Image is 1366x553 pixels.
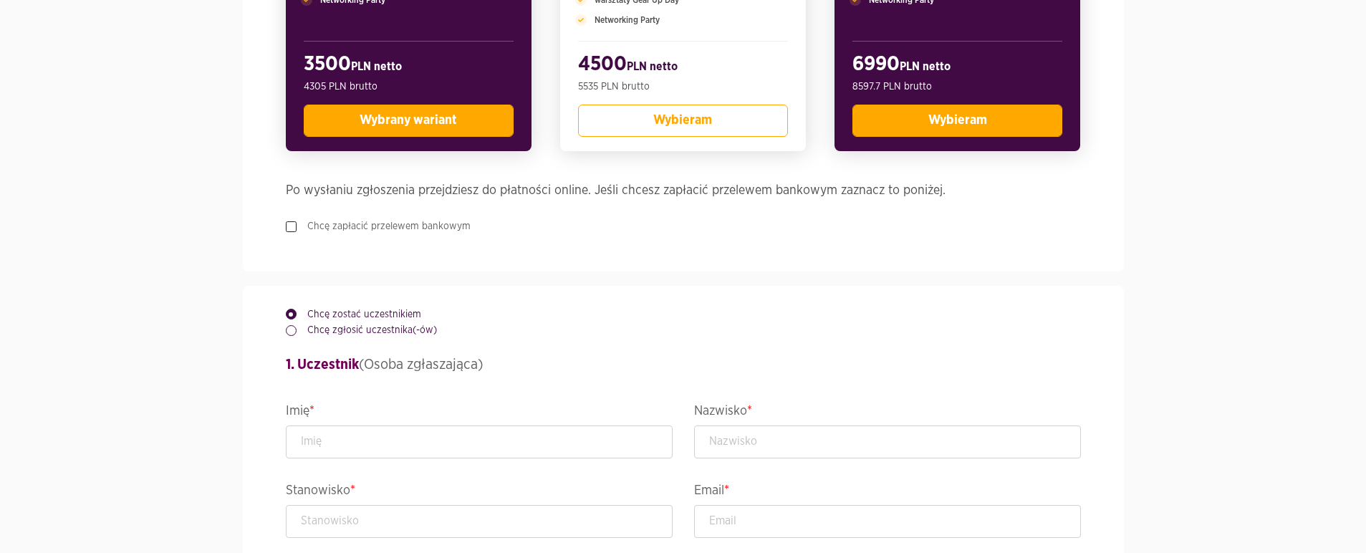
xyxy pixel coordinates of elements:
input: Stanowisko [286,505,673,538]
legend: Imię [286,400,673,425]
span: PLN netto [900,61,951,72]
button: Wybieram [578,105,788,137]
input: Email [694,505,1081,538]
p: 5535 PLN brutto [578,80,788,94]
h4: (Osoba zgłaszająca) [286,354,1081,375]
strong: 1. Uczestnik [286,357,359,372]
span: PLN netto [351,61,402,72]
span: PLN netto [627,61,678,72]
h2: 4500 [578,52,788,80]
button: Wybieram [852,105,1062,137]
label: Chcę zostać uczestnikiem [297,307,421,322]
p: 8597.7 PLN brutto [852,80,1062,94]
label: Chcę zgłosić uczestnika(-ów) [297,323,437,337]
h2: 3500 [304,52,514,80]
span: Wybieram [928,114,987,127]
span: Wybieram [653,114,712,127]
legend: Email [694,480,1081,505]
input: Nazwisko [694,425,1081,458]
legend: Nazwisko [694,400,1081,425]
p: 4305 PLN brutto [304,80,514,94]
label: Chcę zapłacić przelewem bankowym [297,219,471,234]
legend: Stanowisko [286,480,673,505]
span: Networking Party [595,14,660,27]
h4: Po wysłaniu zgłoszenia przejdziesz do płatności online. Jeśli chcesz zapłacić przelewem bankowym ... [286,180,1081,201]
input: Imię [286,425,673,458]
button: Wybrany wariant [304,105,514,137]
h2: 6990 [852,52,1062,80]
span: Wybrany wariant [360,114,457,127]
